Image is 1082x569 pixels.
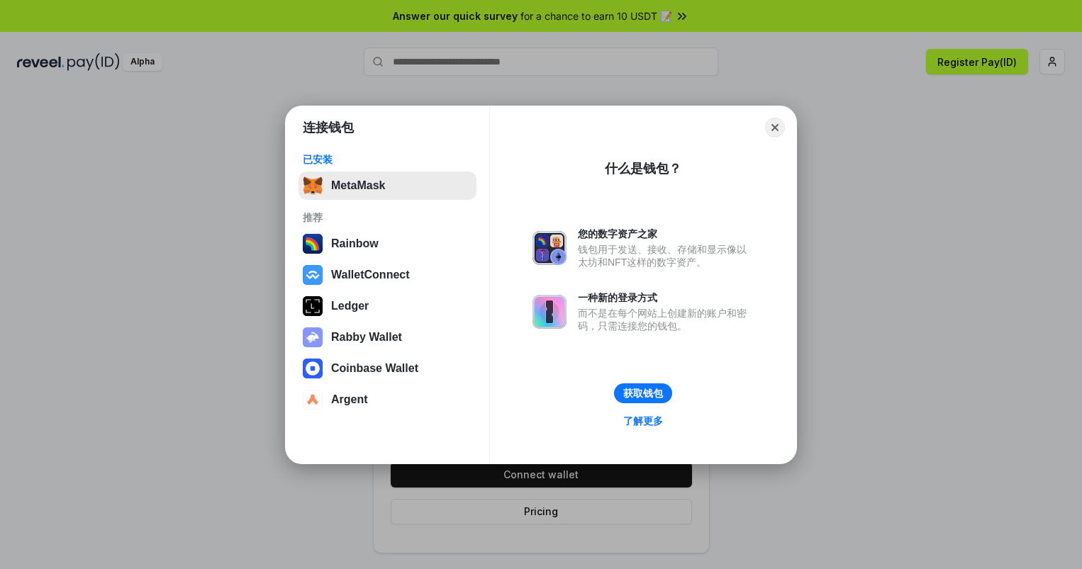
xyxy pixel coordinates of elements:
button: WalletConnect [299,261,476,289]
div: Rabby Wallet [331,331,402,344]
button: Close [765,118,785,137]
a: 了解更多 [615,412,671,430]
img: svg+xml,%3Csvg%20fill%3D%22none%22%20height%3D%2233%22%20viewBox%3D%220%200%2035%2033%22%20width%... [303,176,323,196]
div: WalletConnect [331,269,410,281]
img: svg+xml,%3Csvg%20width%3D%2228%22%20height%3D%2228%22%20viewBox%3D%220%200%2028%2028%22%20fill%3D... [303,359,323,378]
div: Argent [331,393,368,406]
button: Rainbow [299,230,476,258]
img: svg+xml,%3Csvg%20xmlns%3D%22http%3A%2F%2Fwww.w3.org%2F2000%2Fsvg%22%20fill%3D%22none%22%20viewBox... [532,295,567,329]
div: 您的数字资产之家 [578,227,754,240]
div: 一种新的登录方式 [578,291,754,304]
div: 什么是钱包？ [605,160,681,177]
img: svg+xml,%3Csvg%20xmlns%3D%22http%3A%2F%2Fwww.w3.org%2F2000%2Fsvg%22%20fill%3D%22none%22%20viewBox... [303,327,323,347]
div: Rainbow [331,237,379,250]
div: 而不是在每个网站上创建新的账户和密码，只需连接您的钱包。 [578,307,754,332]
div: 已安装 [303,153,472,166]
img: svg+xml,%3Csvg%20width%3D%22120%22%20height%3D%22120%22%20viewBox%3D%220%200%20120%20120%22%20fil... [303,234,323,254]
img: svg+xml,%3Csvg%20width%3D%2228%22%20height%3D%2228%22%20viewBox%3D%220%200%2028%2028%22%20fill%3D... [303,265,323,285]
div: 获取钱包 [623,387,663,400]
h1: 连接钱包 [303,119,354,136]
div: 了解更多 [623,415,663,427]
button: Rabby Wallet [299,323,476,351]
img: svg+xml,%3Csvg%20width%3D%2228%22%20height%3D%2228%22%20viewBox%3D%220%200%2028%2028%22%20fill%3D... [303,390,323,410]
div: 推荐 [303,211,472,224]
button: Coinbase Wallet [299,354,476,383]
img: svg+xml,%3Csvg%20xmlns%3D%22http%3A%2F%2Fwww.w3.org%2F2000%2Fsvg%22%20fill%3D%22none%22%20viewBox... [532,231,567,265]
button: Argent [299,385,476,414]
div: MetaMask [331,179,385,192]
button: 获取钱包 [614,383,672,403]
div: Ledger [331,300,369,312]
div: 钱包用于发送、接收、存储和显示像以太坊和NFT这样的数字资产。 [578,243,754,269]
button: MetaMask [299,171,476,200]
div: Coinbase Wallet [331,362,418,375]
img: svg+xml,%3Csvg%20xmlns%3D%22http%3A%2F%2Fwww.w3.org%2F2000%2Fsvg%22%20width%3D%2228%22%20height%3... [303,296,323,316]
button: Ledger [299,292,476,320]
